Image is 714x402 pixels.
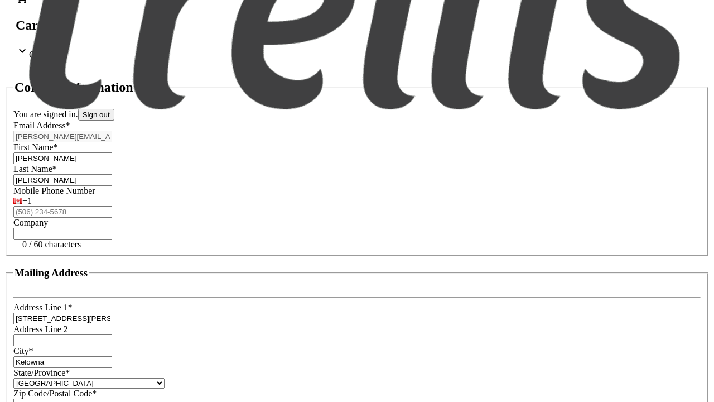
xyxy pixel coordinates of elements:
[13,356,112,368] input: City
[13,303,73,312] label: Address Line 1*
[13,389,97,398] label: Zip Code/Postal Code*
[13,313,112,324] input: Address
[22,240,81,249] tr-character-limit: 0 / 60 characters
[13,346,33,356] label: City*
[13,218,48,227] label: Company
[13,368,70,377] label: State/Province*
[15,267,88,279] h3: Mailing Address
[13,186,95,195] label: Mobile Phone Number
[13,206,112,218] input: (506) 234-5678
[13,324,68,334] label: Address Line 2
